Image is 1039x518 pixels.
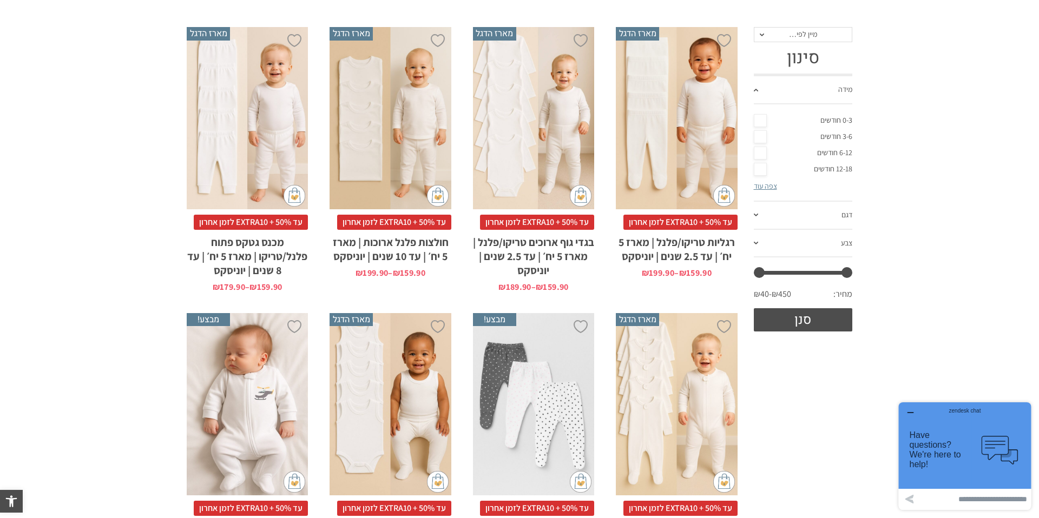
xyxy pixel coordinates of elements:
bdi: 159.90 [536,281,568,293]
img: cat-mini-atc.png [284,185,305,207]
div: מחיר: — [754,285,853,308]
span: ₪ [642,267,649,278]
span: מארז הדגל [330,313,373,326]
span: ₪ [498,281,505,293]
span: עד 50% + EXTRA10 לזמן אחרון [623,501,738,516]
span: עד 50% + EXTRA10 לזמן אחרון [480,215,594,230]
a: דגם [754,202,853,230]
img: cat-mini-atc.png [284,471,305,493]
span: – [330,263,451,277]
span: מארז הדגל [616,27,659,40]
bdi: 199.90 [642,267,674,278]
span: מארז הדגל [187,27,230,40]
span: עד 50% + EXTRA10 לזמן אחרון [480,501,594,516]
span: מארז הדגל [616,313,659,326]
a: צפה עוד [754,181,777,191]
span: עד 50% + EXTRA10 לזמן אחרון [623,215,738,230]
a: 6-12 חודשים [754,145,853,161]
span: – [187,277,308,291]
span: עד 50% + EXTRA10 לזמן אחרון [194,501,308,516]
span: ₪ [213,281,220,293]
iframe: פותח יישומון שאפשר לשוחח בו בצ'אט עם אחד הנציגים שלנו [895,398,1035,514]
bdi: 189.90 [498,281,531,293]
a: צבע [754,230,853,258]
h3: סינון [754,48,853,68]
span: ₪ [393,267,400,278]
bdi: 199.90 [356,267,388,278]
bdi: 179.90 [213,281,245,293]
a: 0-3 חודשים [754,112,853,129]
span: ₪450 [772,288,791,300]
span: ₪ [679,267,686,278]
span: ₪40 [754,288,772,300]
bdi: 159.90 [249,281,282,293]
span: – [473,277,594,291]
img: cat-mini-atc.png [713,185,735,207]
span: מיין לפי… [789,29,817,39]
span: עד 50% + EXTRA10 לזמן אחרון [194,215,308,230]
a: 12-18 חודשים [754,161,853,177]
h2: מכנס גטקס פתוח פלנל/טריקו | מארז 5 יח׳ | עד 8 שנים | יוניסקס [187,230,308,277]
h2: בגדי גוף ארוכים טריקו/פלנל | מארז 5 יח׳ | עד 2.5 שנים | יוניסקס [473,230,594,277]
span: עד 50% + EXTRA10 לזמן אחרון [337,215,451,230]
a: מארז הדגל בגדי גוף ארוכים טריקו/פלנל | מארז 5 יח׳ | עד 2.5 שנים | יוניסקס עד 50% + EXTRA10 לזמן א... [473,27,594,291]
span: ₪ [536,281,543,293]
img: cat-mini-atc.png [427,185,449,207]
h2: רגליות טריקו/פלנל | מארז 5 יח׳ | עד 2.5 שנים | יוניסקס [616,230,737,263]
a: מארז הדגל רגליות טריקו/פלנל | מארז 5 יח׳ | עד 2.5 שנים | יוניסקס עד 50% + EXTRA10 לזמן אחרוןרגליו... [616,27,737,277]
h2: חולצות פלנל ארוכות | מארז 5 יח׳ | עד 10 שנים | יוניסקס [330,230,451,263]
a: מארז הדגל מכנס גטקס פתוח פלנל/טריקו | מארז 5 יח׳ | עד 8 שנים | יוניסקס עד 50% + EXTRA10 לזמן אחרו... [187,27,308,291]
button: סנן [754,308,853,331]
img: cat-mini-atc.png [427,471,449,493]
span: מבצע! [473,313,516,326]
span: מארז הדגל [330,27,373,40]
a: מארז הדגל חולצות פלנל ארוכות | מארז 5 יח׳ | עד 10 שנים | יוניסקס עד 50% + EXTRA10 לזמן אחרוןחולצו... [330,27,451,277]
span: ₪ [249,281,257,293]
span: מארז הדגל [473,27,516,40]
span: – [616,263,737,277]
img: cat-mini-atc.png [570,185,591,207]
img: cat-mini-atc.png [570,471,591,493]
a: מידה [754,76,853,104]
span: ₪ [356,267,363,278]
img: cat-mini-atc.png [713,471,735,493]
span: עד 50% + EXTRA10 לזמן אחרון [337,501,451,516]
span: מבצע! [187,313,230,326]
a: 3-6 חודשים [754,129,853,145]
bdi: 159.90 [393,267,425,278]
bdi: 159.90 [679,267,712,278]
